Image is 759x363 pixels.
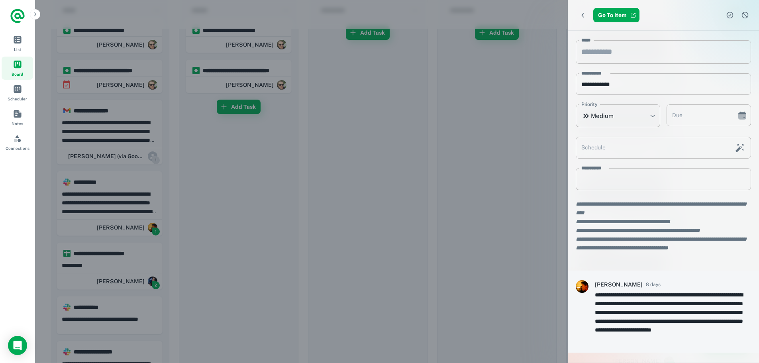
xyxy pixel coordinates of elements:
[14,46,21,53] span: List
[2,57,33,80] a: Board
[593,8,639,22] a: Go To Item
[2,81,33,104] a: Scheduler
[733,141,747,155] button: Schedule this task with AI
[576,104,660,127] div: Medium
[8,96,27,102] span: Scheduler
[2,32,33,55] a: List
[2,106,33,129] a: Notes
[12,120,23,127] span: Notes
[6,145,29,151] span: Connections
[595,280,643,289] h6: [PERSON_NAME]
[646,281,661,288] span: 8 days
[581,101,598,108] label: Priority
[8,336,27,355] div: Open Intercom Messenger
[724,9,736,21] button: Complete task
[12,71,23,77] span: Board
[576,280,588,293] img: 7573468947860_63d4b0ca22d414bda837_72.png
[739,9,751,21] button: Dismiss task
[2,131,33,154] a: Connections
[576,8,590,22] button: Back
[10,8,25,24] a: Logo
[734,108,750,124] button: Choose date
[568,31,759,363] div: scrollable content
